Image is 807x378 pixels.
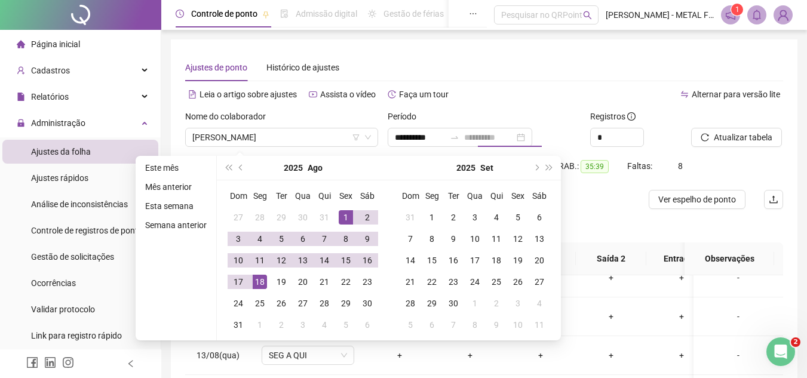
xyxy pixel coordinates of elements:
button: month panel [480,156,493,180]
div: 16 [446,253,461,268]
span: [PERSON_NAME] - METAL FERRAZ COMERCIO DE METAIS [606,8,714,21]
div: 20 [296,275,310,289]
td: 2025-10-06 [421,314,443,336]
div: + [656,271,707,284]
td: 2025-09-05 [507,207,529,228]
div: 3 [231,232,246,246]
button: next-year [529,156,542,180]
div: + [374,349,425,362]
td: 2025-08-02 [357,207,378,228]
div: 9 [360,232,375,246]
td: 2025-09-21 [400,271,421,293]
span: 8 [678,161,683,171]
div: 9 [446,232,461,246]
span: Assista o vídeo [320,90,376,99]
span: swap-right [450,133,459,142]
td: 2025-08-26 [271,293,292,314]
td: 2025-07-29 [271,207,292,228]
td: 2025-08-21 [314,271,335,293]
div: 31 [403,210,418,225]
td: 2025-09-05 [335,314,357,336]
div: 5 [403,318,418,332]
th: Qui [314,185,335,207]
span: Página inicial [31,39,80,49]
span: Controle de ponto [191,9,257,19]
td: 2025-08-05 [271,228,292,250]
th: Qui [486,185,507,207]
div: 27 [532,275,547,289]
div: 23 [446,275,461,289]
span: 13/08(qua) [197,351,240,360]
span: VANDERLUCIO NILES SABINO [192,128,371,146]
div: + [444,349,496,362]
img: 25573 [774,6,792,24]
div: 30 [296,210,310,225]
th: Seg [421,185,443,207]
div: 16 [360,253,375,268]
td: 2025-08-16 [357,250,378,271]
span: Gestão de férias [383,9,444,19]
button: year panel [456,156,475,180]
div: 1 [339,210,353,225]
th: Sáb [529,185,550,207]
span: Atualizar tabela [714,131,772,144]
div: 10 [468,232,482,246]
th: Ter [443,185,464,207]
button: super-prev-year [222,156,235,180]
div: - [703,349,774,362]
td: 2025-07-27 [228,207,249,228]
div: 4 [489,210,504,225]
td: 2025-08-08 [335,228,357,250]
td: 2025-08-30 [357,293,378,314]
td: 2025-08-18 [249,271,271,293]
span: down [364,134,372,141]
div: + [656,310,707,323]
span: file [17,93,25,101]
td: 2025-09-28 [400,293,421,314]
td: 2025-09-25 [486,271,507,293]
td: 2025-08-15 [335,250,357,271]
span: upload [769,195,778,204]
sup: 1 [731,4,743,16]
span: swap [680,90,689,99]
div: 19 [511,253,525,268]
label: Nome do colaborador [185,110,274,123]
div: - [703,271,774,284]
th: Saída 2 [576,242,646,275]
span: Análise de inconsistências [31,199,128,209]
span: Ajustes de ponto [185,63,247,72]
td: 2025-09-04 [314,314,335,336]
td: 2025-08-31 [400,207,421,228]
div: 30 [360,296,375,311]
span: linkedin [44,357,56,368]
div: 6 [532,210,547,225]
span: Faça um tour [399,90,449,99]
div: 6 [360,318,375,332]
td: 2025-08-20 [292,271,314,293]
div: 21 [317,275,332,289]
td: 2025-09-11 [486,228,507,250]
div: 14 [403,253,418,268]
div: 29 [425,296,439,311]
span: 2 [791,337,800,347]
span: Leia o artigo sobre ajustes [200,90,297,99]
td: 2025-08-27 [292,293,314,314]
td: 2025-09-09 [443,228,464,250]
span: reload [701,133,709,142]
td: 2025-09-26 [507,271,529,293]
div: 17 [231,275,246,289]
span: ellipsis [469,10,477,18]
div: 1 [253,318,267,332]
td: 2025-10-10 [507,314,529,336]
span: 1 [735,5,740,14]
td: 2025-08-19 [271,271,292,293]
div: 17 [468,253,482,268]
div: + [656,349,707,362]
td: 2025-08-10 [228,250,249,271]
div: 15 [339,253,353,268]
span: user-add [17,66,25,75]
td: 2025-09-02 [443,207,464,228]
div: 7 [446,318,461,332]
td: 2025-09-01 [249,314,271,336]
th: Sex [507,185,529,207]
